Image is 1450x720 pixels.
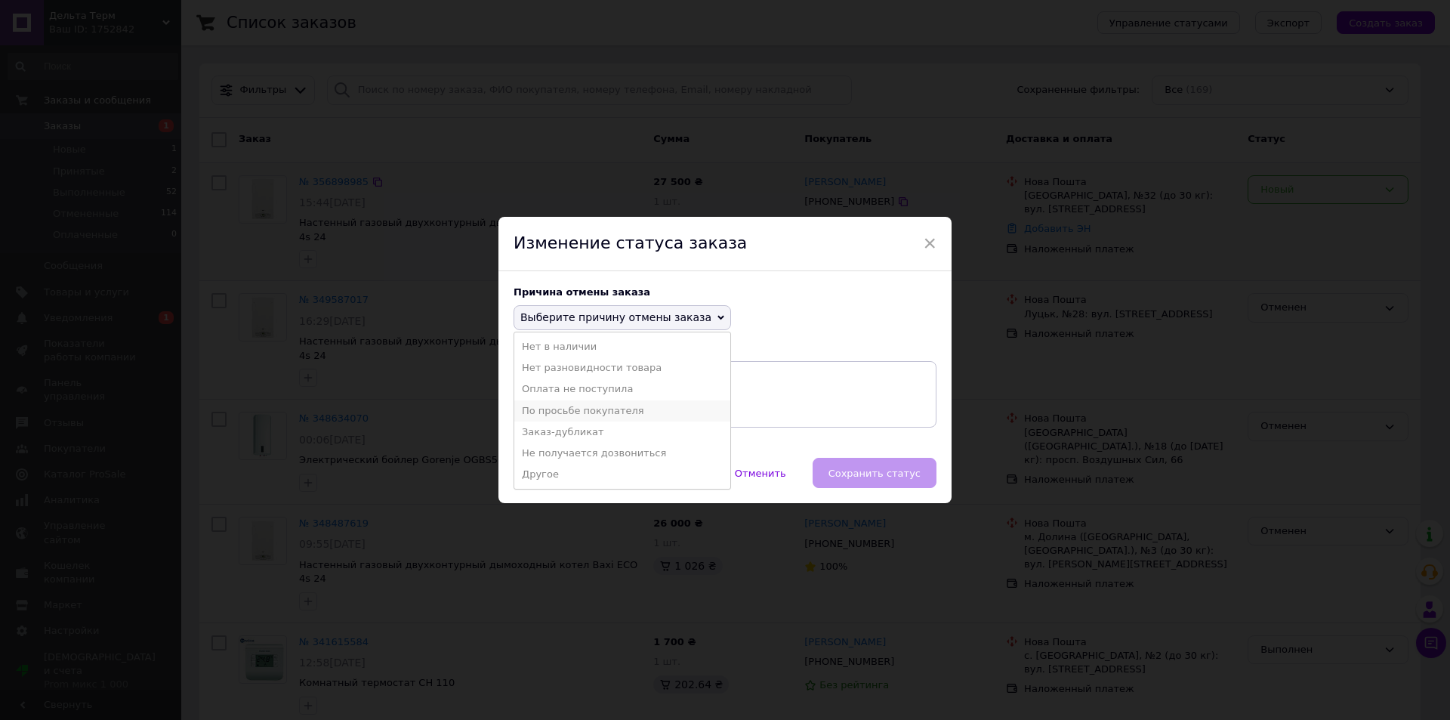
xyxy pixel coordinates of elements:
[514,443,730,464] li: Не получается дозвониться
[514,357,730,379] li: Нет разновидности товара
[498,217,952,271] div: Изменение статуса заказа
[514,336,730,357] li: Нет в наличии
[514,400,730,422] li: По просьбе покупателя
[719,458,802,488] button: Отменить
[514,286,936,298] div: Причина отмены заказа
[514,422,730,443] li: Заказ-дубликат
[520,311,711,323] span: Выберите причину отмены заказа
[514,379,730,400] li: Оплата не поступила
[923,230,936,256] span: ×
[735,468,786,479] span: Отменить
[514,464,730,485] li: Другое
